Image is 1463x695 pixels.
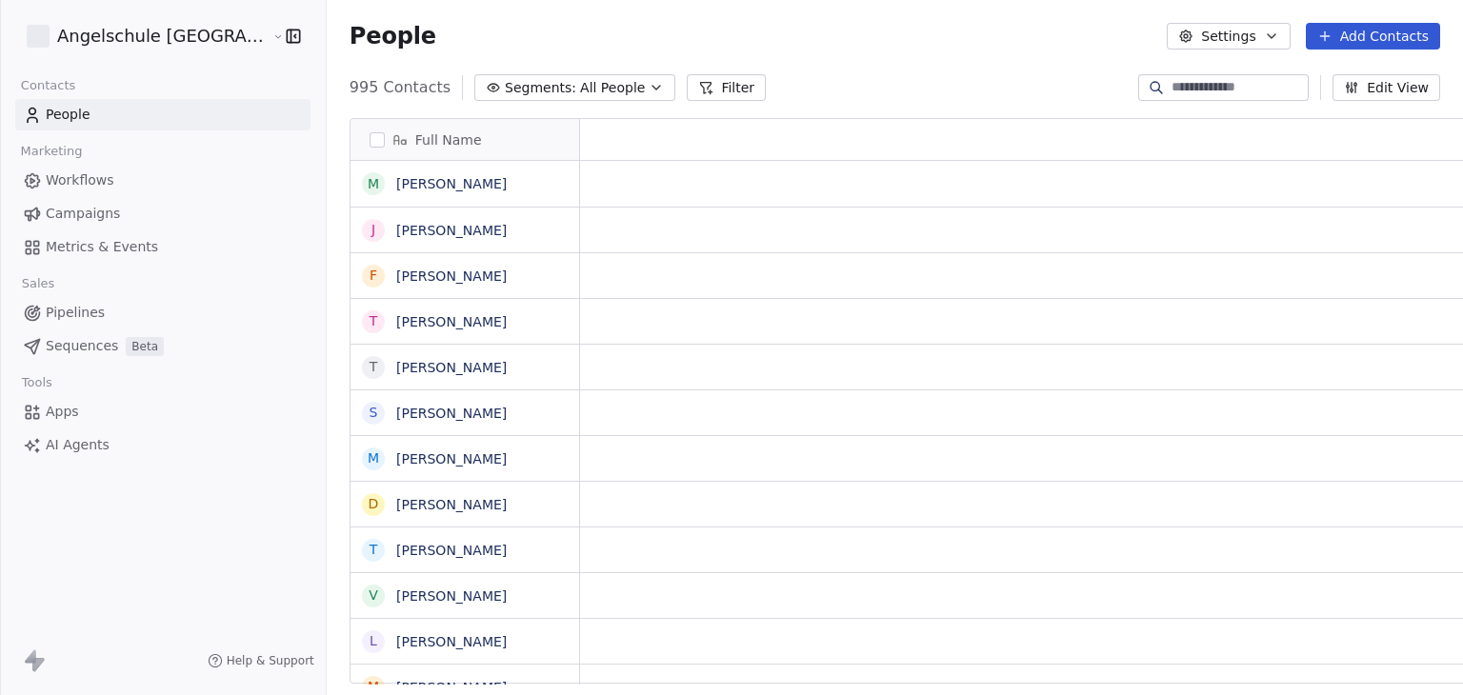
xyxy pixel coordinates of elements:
div: J [371,220,375,240]
button: Edit View [1333,74,1440,101]
span: 995 Contacts [350,76,451,99]
span: Tools [13,368,60,397]
span: Pipelines [46,303,105,323]
a: [PERSON_NAME] [396,406,507,421]
div: T [370,540,378,560]
button: Angelschule [GEOGRAPHIC_DATA] [23,20,258,52]
span: Sequences [46,336,118,356]
div: T [370,311,378,331]
button: Settings [1167,23,1290,50]
div: L [370,631,377,651]
span: Marketing [12,137,90,166]
a: [PERSON_NAME] [396,360,507,375]
button: Filter [687,74,766,101]
span: People [350,22,436,50]
a: [PERSON_NAME] [396,176,507,191]
a: Campaigns [15,198,311,229]
a: [PERSON_NAME] [396,497,507,512]
span: Workflows [46,170,114,190]
div: S [369,403,377,423]
a: Metrics & Events [15,231,311,263]
div: M [368,448,379,468]
span: Sales [13,269,63,298]
a: SequencesBeta [15,330,311,362]
a: [PERSON_NAME] [396,451,507,467]
span: People [46,105,90,125]
div: M [368,174,379,194]
span: AI Agents [46,435,110,455]
span: Angelschule [GEOGRAPHIC_DATA] [57,24,268,49]
span: Campaigns [46,204,120,224]
a: [PERSON_NAME] [396,268,507,284]
a: Help & Support [208,653,314,668]
span: Segments: [505,78,576,98]
div: Full Name [351,119,579,160]
span: Full Name [415,130,482,149]
span: All People [580,78,645,98]
a: [PERSON_NAME] [396,680,507,695]
span: Metrics & Events [46,237,158,257]
a: Apps [15,396,311,427]
span: Apps [46,402,79,422]
div: F [370,266,377,286]
div: grid [351,161,580,685]
span: Help & Support [227,653,314,668]
a: [PERSON_NAME] [396,588,507,604]
span: Beta [126,337,164,356]
div: V [369,586,378,606]
a: [PERSON_NAME] [396,314,507,329]
a: [PERSON_NAME] [396,543,507,558]
span: Contacts [12,71,84,100]
button: Add Contacts [1306,23,1440,50]
a: Pipelines [15,297,311,328]
div: T [370,357,378,377]
a: [PERSON_NAME] [396,634,507,649]
a: AI Agents [15,429,311,461]
div: D [368,494,378,514]
a: [PERSON_NAME] [396,223,507,238]
a: Workflows [15,165,311,196]
a: People [15,99,311,130]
